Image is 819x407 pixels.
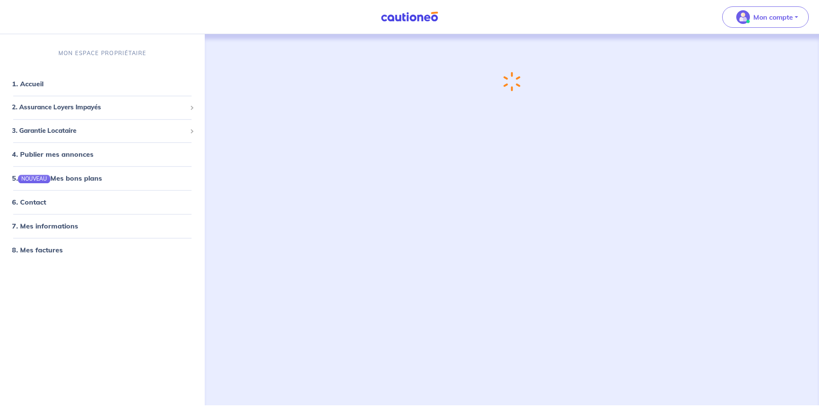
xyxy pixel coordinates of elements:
a: 1. Accueil [12,80,44,88]
img: loading-spinner [500,69,524,94]
div: 1. Accueil [3,76,201,93]
img: illu_account_valid_menu.svg [736,10,750,24]
p: MON ESPACE PROPRIÉTAIRE [58,49,146,57]
button: illu_account_valid_menu.svgMon compte [722,6,809,28]
div: 3. Garantie Locataire [3,123,201,139]
span: 3. Garantie Locataire [12,126,186,136]
a: 8. Mes factures [12,246,63,255]
a: 5.NOUVEAUMes bons plans [12,174,102,183]
div: 8. Mes factures [3,242,201,259]
span: 2. Assurance Loyers Impayés [12,103,186,113]
div: 6. Contact [3,194,201,211]
a: 6. Contact [12,198,46,207]
a: 7. Mes informations [12,222,78,231]
div: 4. Publier mes annonces [3,146,201,163]
div: 5.NOUVEAUMes bons plans [3,170,201,187]
div: 2. Assurance Loyers Impayés [3,100,201,116]
a: 4. Publier mes annonces [12,150,93,159]
div: 7. Mes informations [3,218,201,235]
img: Cautioneo [378,12,441,22]
p: Mon compte [753,12,793,22]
